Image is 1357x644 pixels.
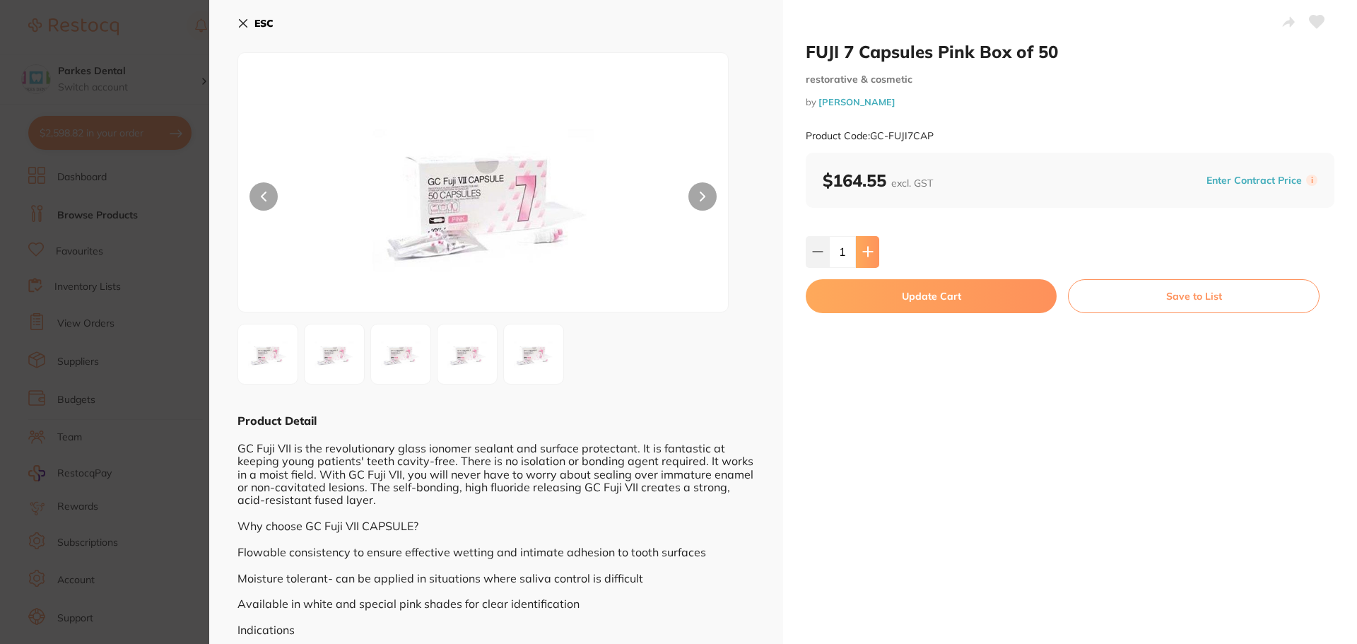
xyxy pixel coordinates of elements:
[237,11,274,35] button: ESC
[806,74,1334,86] small: restorative & cosmetic
[891,177,933,189] span: excl. GST
[254,17,274,30] b: ESC
[1202,174,1306,187] button: Enter Contract Price
[442,329,493,380] img: Q0FQXzQuanBn
[242,329,293,380] img: Q0FQLmpwZw
[818,96,895,107] a: [PERSON_NAME]
[806,130,934,142] small: Product Code: GC-FUJI7CAP
[806,97,1334,107] small: by
[336,88,630,312] img: Q0FQLmpwZw
[823,170,933,191] b: $164.55
[806,41,1334,62] h2: FUJI 7 Capsules Pink Box of 50
[806,279,1057,313] button: Update Cart
[1068,279,1320,313] button: Save to List
[375,329,426,380] img: Q0FQXzMuanBn
[237,414,317,428] b: Product Detail
[1306,175,1317,186] label: i
[508,329,559,380] img: Q0FQXzUuanBn
[309,329,360,380] img: Q0FQXzIuanBn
